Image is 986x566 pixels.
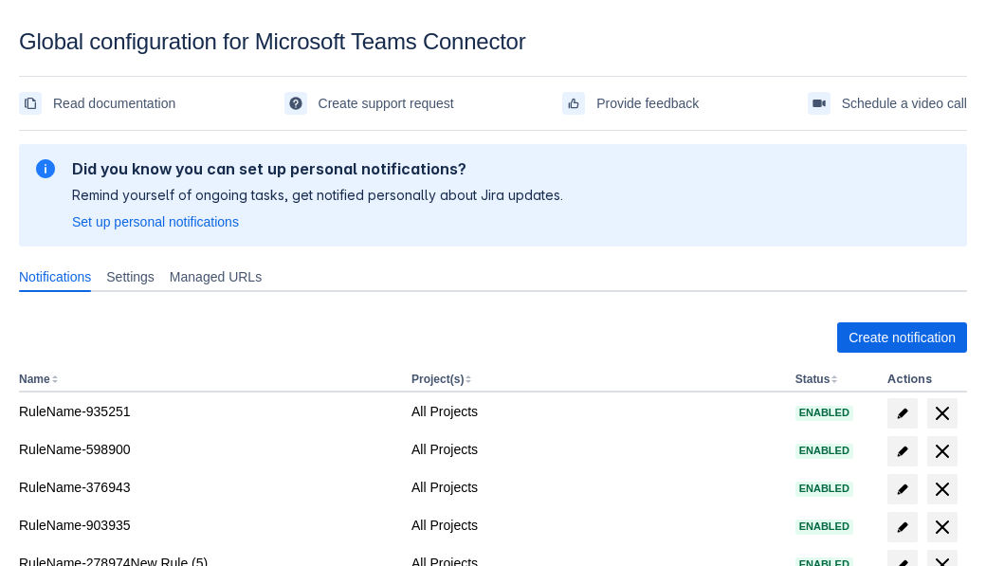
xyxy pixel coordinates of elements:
[34,157,57,180] span: information
[795,373,831,386] button: Status
[72,212,239,231] a: Set up personal notifications
[106,267,155,286] span: Settings
[19,478,396,497] div: RuleName-376943
[19,373,50,386] button: Name
[411,440,780,459] div: All Projects
[596,88,699,119] span: Provide feedback
[895,406,910,421] span: edit
[895,444,910,459] span: edit
[19,516,396,535] div: RuleName-903935
[895,520,910,535] span: edit
[411,478,780,497] div: All Projects
[795,521,853,532] span: Enabled
[849,322,956,353] span: Create notification
[931,516,954,539] span: delete
[319,88,454,119] span: Create support request
[812,96,827,111] span: videoCall
[931,478,954,501] span: delete
[842,88,967,119] span: Schedule a video call
[411,402,780,421] div: All Projects
[284,88,454,119] a: Create support request
[411,373,464,386] button: Project(s)
[880,368,967,393] th: Actions
[895,482,910,497] span: edit
[795,408,853,418] span: Enabled
[72,186,563,205] p: Remind yourself of ongoing tasks, get notified personally about Jira updates.
[19,402,396,421] div: RuleName-935251
[72,159,563,178] h2: Did you know you can set up personal notifications?
[19,28,967,55] div: Global configuration for Microsoft Teams Connector
[795,446,853,456] span: Enabled
[19,440,396,459] div: RuleName-598900
[53,88,175,119] span: Read documentation
[19,88,175,119] a: Read documentation
[795,484,853,494] span: Enabled
[808,88,967,119] a: Schedule a video call
[837,322,967,353] button: Create notification
[931,402,954,425] span: delete
[170,267,262,286] span: Managed URLs
[562,88,699,119] a: Provide feedback
[23,96,38,111] span: documentation
[19,267,91,286] span: Notifications
[411,516,780,535] div: All Projects
[566,96,581,111] span: feedback
[931,440,954,463] span: delete
[288,96,303,111] span: support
